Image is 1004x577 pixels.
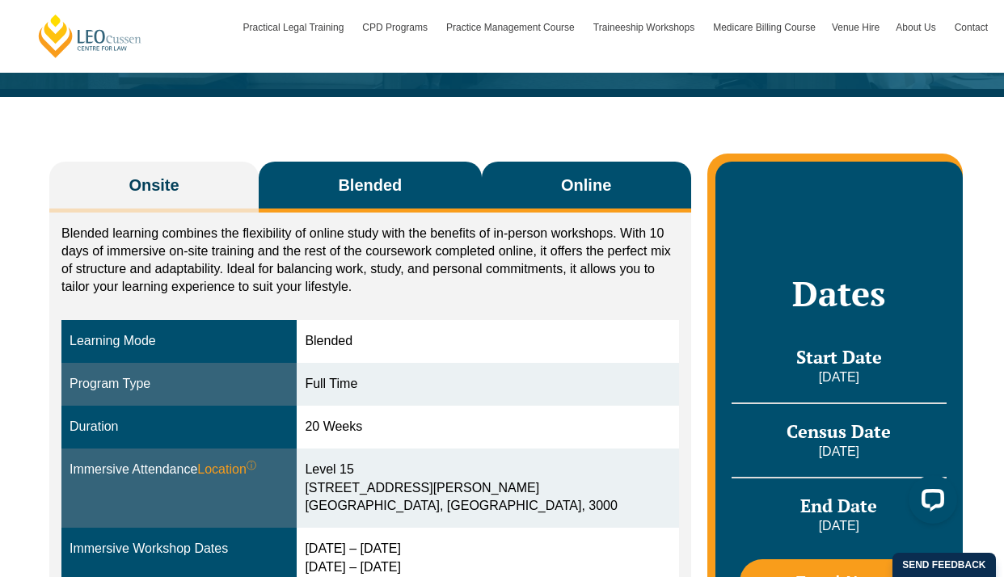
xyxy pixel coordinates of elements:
[70,461,289,479] div: Immersive Attendance
[787,419,891,443] span: Census Date
[896,469,964,537] iframe: LiveChat chat widget
[129,174,179,196] span: Onsite
[247,460,256,471] sup: ⓘ
[732,273,947,314] h2: Dates
[305,418,670,436] div: 20 Weeks
[796,345,882,369] span: Start Date
[800,494,877,517] span: End Date
[561,174,611,196] span: Online
[438,4,585,51] a: Practice Management Course
[824,4,888,51] a: Venue Hire
[70,375,289,394] div: Program Type
[70,418,289,436] div: Duration
[947,4,996,51] a: Contact
[705,4,824,51] a: Medicare Billing Course
[305,332,670,351] div: Blended
[61,225,679,296] p: Blended learning combines the flexibility of online study with the benefits of in-person workshop...
[354,4,438,51] a: CPD Programs
[888,4,946,51] a: About Us
[70,540,289,558] div: Immersive Workshop Dates
[732,443,947,461] p: [DATE]
[36,13,144,59] a: [PERSON_NAME] Centre for Law
[235,4,355,51] a: Practical Legal Training
[305,461,670,516] div: Level 15 [STREET_ADDRESS][PERSON_NAME] [GEOGRAPHIC_DATA], [GEOGRAPHIC_DATA], 3000
[338,174,402,196] span: Blended
[197,461,256,479] span: Location
[732,369,947,386] p: [DATE]
[585,4,705,51] a: Traineeship Workshops
[305,375,670,394] div: Full Time
[70,332,289,351] div: Learning Mode
[732,517,947,535] p: [DATE]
